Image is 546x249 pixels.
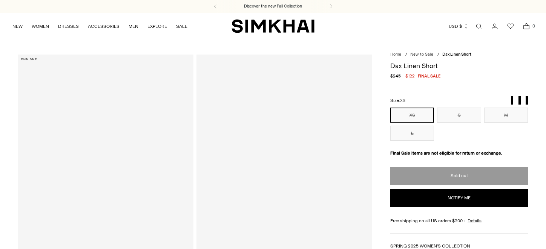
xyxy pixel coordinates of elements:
a: EXPLORE [147,18,167,35]
div: Free shipping on all US orders $200+ [390,217,528,224]
h1: Dax Linen Short [390,62,528,69]
a: Details [468,217,482,224]
label: Size: [390,97,405,104]
a: New to Sale [410,52,433,57]
a: WOMEN [32,18,49,35]
strong: Final Sale items are not eligible for return or exchange. [390,150,502,156]
nav: breadcrumbs [390,52,528,58]
a: DRESSES [58,18,79,35]
div: / [437,52,439,58]
a: ACCESSORIES [88,18,120,35]
a: SPRING 2025 WOMEN'S COLLECTION [390,243,470,249]
a: Home [390,52,401,57]
a: Open cart modal [519,19,534,34]
button: USD $ [449,18,469,35]
button: Notify me [390,189,528,207]
span: $122 [405,73,415,79]
div: / [405,52,407,58]
a: Open search modal [471,19,486,34]
button: L [390,126,434,141]
s: $245 [390,73,401,79]
a: Go to the account page [487,19,502,34]
a: MEN [129,18,138,35]
a: NEW [12,18,23,35]
a: SALE [176,18,187,35]
a: Wishlist [503,19,518,34]
span: Dax Linen Short [442,52,471,57]
button: XS [390,108,434,123]
span: XS [400,98,405,103]
button: M [484,108,528,123]
a: Discover the new Fall Collection [244,3,302,9]
span: 0 [530,23,537,29]
a: SIMKHAI [232,19,314,33]
button: S [437,108,481,123]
